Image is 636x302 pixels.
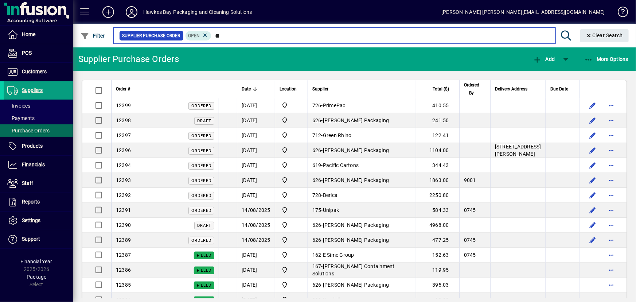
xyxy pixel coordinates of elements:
button: Add [97,5,120,19]
span: Green Rhino [323,132,352,138]
a: Home [4,26,73,44]
td: - [308,98,416,113]
td: [DATE] [237,128,275,143]
span: [PERSON_NAME] Packaging [323,222,389,228]
td: 119.95 [416,263,459,278]
button: Clear [580,29,629,42]
td: 14/08/2025 [237,203,275,218]
span: Home [22,31,35,37]
td: 477.25 [416,233,459,248]
span: Payments [7,115,35,121]
td: - [308,113,416,128]
span: Staff [22,180,33,186]
div: Hawkes Bay Packaging and Cleaning Solutions [143,6,252,18]
span: 162 [312,252,321,258]
td: 4968.00 [416,218,459,233]
div: Ordered By [464,81,486,97]
td: - [308,263,416,278]
span: [PERSON_NAME] Packaging [323,117,389,123]
span: 12397 [116,132,131,138]
span: Pacific Cartons [323,162,359,168]
span: Order # [116,85,130,93]
span: Purchase Orders [7,128,50,133]
span: Due Date [550,85,568,93]
div: Location [280,85,303,93]
span: Customers [22,69,47,74]
button: Edit [587,115,598,126]
td: [STREET_ADDRESS][PERSON_NAME] [490,143,546,158]
button: Edit [587,144,598,156]
td: [DATE] [237,248,275,263]
td: 122.41 [416,128,459,143]
span: 726 [312,102,321,108]
span: Filled [197,283,211,288]
span: POS [22,50,32,56]
span: 712 [312,132,321,138]
button: Edit [587,129,598,141]
a: Customers [4,63,73,81]
span: 12393 [116,177,131,183]
span: PrimePac [323,102,346,108]
div: Total ($) [421,85,456,93]
span: [PERSON_NAME] Packaging [323,237,389,243]
button: More options [606,174,617,186]
button: Add [531,53,557,66]
span: Ordered [191,104,211,108]
button: Filter [79,29,107,42]
span: Supplier [312,85,328,93]
span: Clear Search [586,32,623,38]
button: More Options [582,53,631,66]
span: 626 [312,117,321,123]
span: 0745 [464,237,476,243]
a: Knowledge Base [612,1,627,25]
td: 1863.00 [416,173,459,188]
div: [PERSON_NAME] [PERSON_NAME][EMAIL_ADDRESS][DOMAIN_NAME] [441,6,605,18]
span: 12399 [116,102,131,108]
span: 728 [312,192,321,198]
td: 410.55 [416,98,459,113]
td: [DATE] [237,263,275,278]
span: 626 [312,237,321,243]
span: [PERSON_NAME] Packaging [323,177,389,183]
button: More options [606,189,617,201]
span: 9001 [464,177,476,183]
td: 2250.80 [416,188,459,203]
span: 619 [312,162,321,168]
td: 152.63 [416,248,459,263]
div: Date [242,85,270,93]
span: Berica [323,192,338,198]
div: Order # [116,85,214,93]
span: Ordered [191,163,211,168]
button: More options [606,234,617,246]
button: More options [606,100,617,111]
span: Total ($) [433,85,449,93]
span: Delivery Address [495,85,527,93]
span: Draft [197,223,211,228]
span: Filter [81,33,105,39]
span: 12386 [116,267,131,273]
span: 175 [312,207,321,213]
span: Central [280,176,303,185]
td: [DATE] [237,278,275,293]
a: Products [4,137,73,155]
span: 12396 [116,147,131,153]
div: Due Date [550,85,575,93]
span: Central [280,116,303,125]
span: 167 [312,263,321,269]
div: Supplier [312,85,411,93]
span: Central [280,206,303,214]
td: - [308,218,416,233]
button: More options [606,249,617,261]
td: - [308,128,416,143]
span: Ordered [191,178,211,183]
a: Settings [4,212,73,230]
span: Ordered [191,208,211,213]
span: [PERSON_NAME] Packaging [323,147,389,153]
span: Open [188,33,200,38]
a: Staff [4,174,73,193]
span: Unipak [323,207,339,213]
span: Filled [197,253,211,258]
td: 1104.00 [416,143,459,158]
a: Payments [4,112,73,124]
button: Edit [587,234,598,246]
